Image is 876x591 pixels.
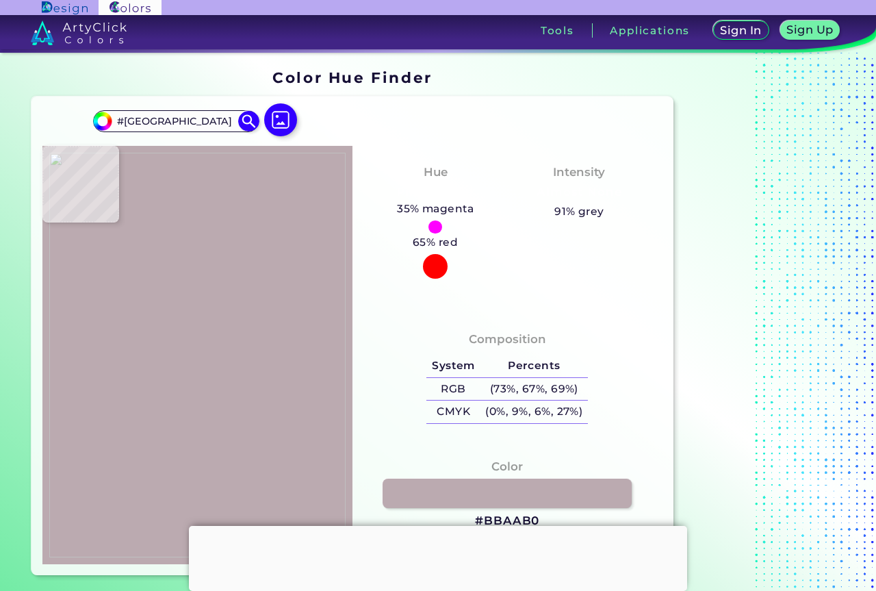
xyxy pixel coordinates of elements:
[475,513,539,529] h3: #BBAAB0
[31,21,127,45] img: logo_artyclick_colors_white.svg
[112,112,240,130] input: type color..
[42,1,88,14] img: ArtyClick Design logo
[480,355,588,377] h5: Percents
[610,25,690,36] h3: Applications
[424,162,448,182] h4: Hue
[272,67,432,88] h1: Color Hue Finder
[480,401,588,423] h5: (0%, 9%, 6%, 27%)
[783,22,837,39] a: Sign Up
[491,457,523,477] h4: Color
[531,184,628,201] h3: Almost None
[553,162,605,182] h4: Intensity
[789,25,832,35] h5: Sign Up
[189,526,687,588] iframe: Advertisement
[554,203,604,221] h5: 91% grey
[480,378,588,401] h5: (73%, 67%, 69%)
[679,64,850,581] iframe: Advertisement
[426,378,480,401] h5: RGB
[541,25,574,36] h3: Tools
[407,234,463,251] h5: 65% red
[49,153,346,557] img: 06d2fd24-b6a8-4c62-bb61-94456b4c8033
[264,103,297,136] img: icon picture
[469,329,546,349] h4: Composition
[426,401,480,423] h5: CMYK
[426,355,480,377] h5: System
[391,200,479,218] h5: 35% magenta
[391,184,480,201] h3: Pinkish Red
[723,25,760,36] h5: Sign In
[716,22,766,39] a: Sign In
[238,111,259,131] img: icon search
